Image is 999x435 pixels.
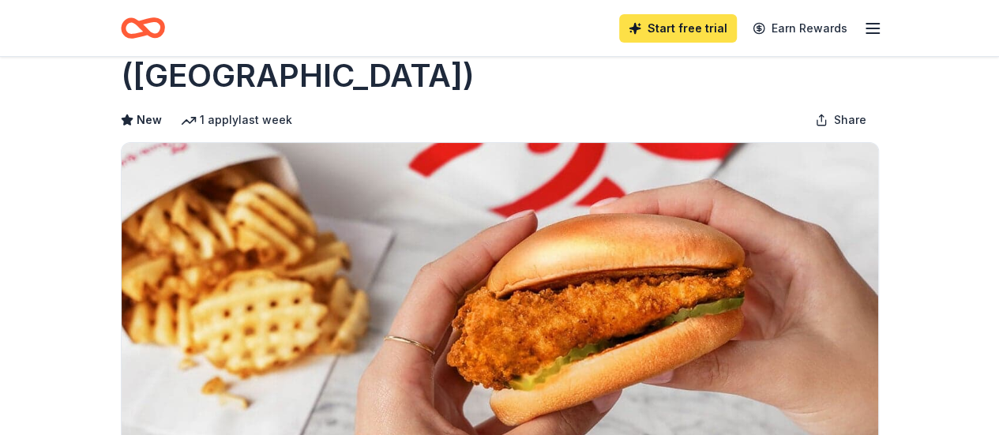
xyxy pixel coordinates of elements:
[181,111,292,129] div: 1 apply last week
[619,14,737,43] a: Start free trial
[137,111,162,129] span: New
[802,104,879,136] button: Share
[121,9,165,47] a: Home
[743,14,857,43] a: Earn Rewards
[834,111,866,129] span: Share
